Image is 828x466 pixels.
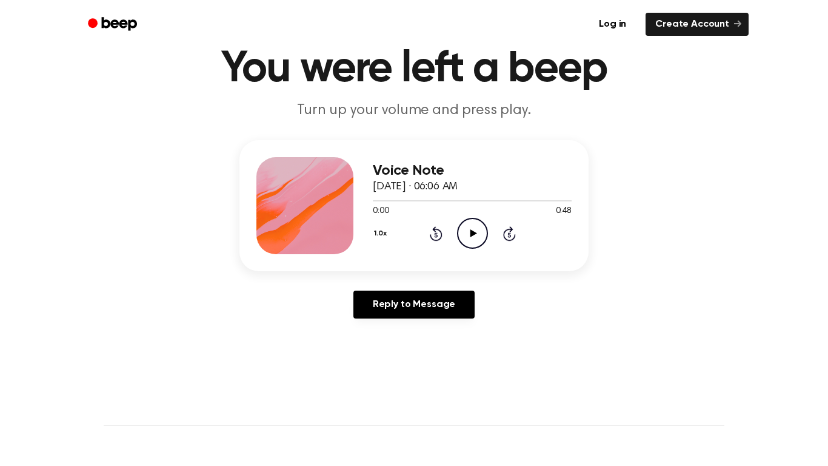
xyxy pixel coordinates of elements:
[373,205,389,218] span: 0:00
[373,223,391,244] button: 1.0x
[181,101,647,121] p: Turn up your volume and press play.
[646,13,749,36] a: Create Account
[373,163,572,179] h3: Voice Note
[373,181,458,192] span: [DATE] · 06:06 AM
[79,13,148,36] a: Beep
[104,47,724,91] h1: You were left a beep
[556,205,572,218] span: 0:48
[587,10,638,38] a: Log in
[353,291,475,319] a: Reply to Message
